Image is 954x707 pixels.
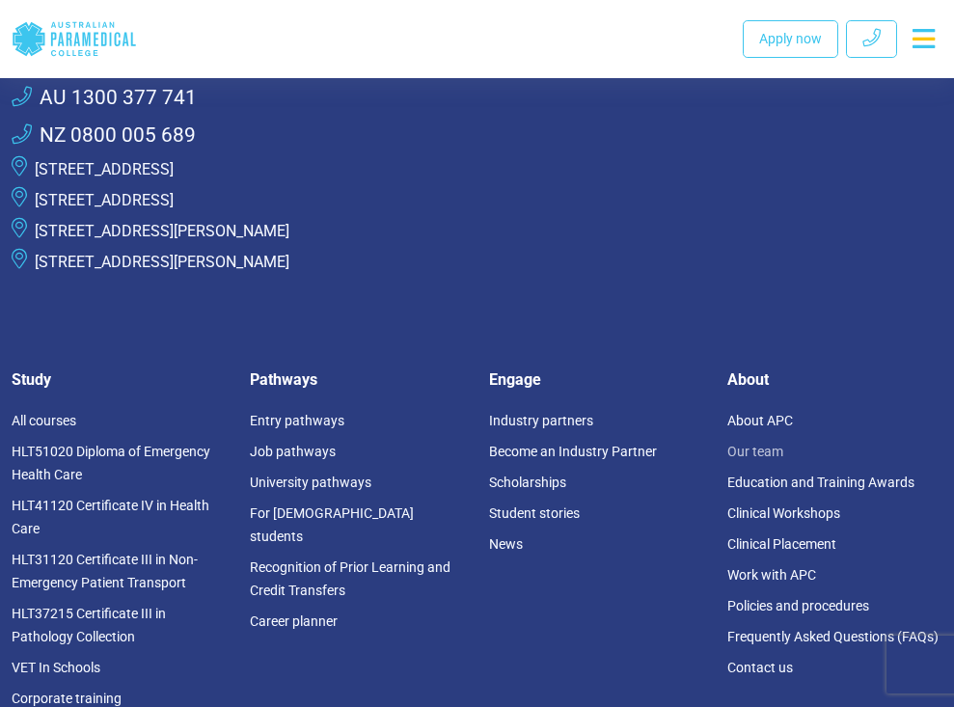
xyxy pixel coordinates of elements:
[727,629,939,644] a: Frequently Asked Questions (FAQs)
[727,536,836,552] a: Clinical Placement
[12,413,76,428] a: All courses
[727,444,783,459] a: Our team
[727,660,793,675] a: Contact us
[250,444,336,459] a: Job pathways
[35,222,289,240] a: [STREET_ADDRESS][PERSON_NAME]
[35,253,289,271] a: [STREET_ADDRESS][PERSON_NAME]
[250,475,371,490] a: University pathways
[727,598,869,613] a: Policies and procedures
[489,370,704,389] h5: Engage
[12,606,166,644] a: HLT37215 Certificate III in Pathology Collection
[12,552,198,590] a: HLT31120 Certificate III in Non-Emergency Patient Transport
[727,475,914,490] a: Education and Training Awards
[727,413,793,428] a: About APC
[12,691,122,706] a: Corporate training
[250,613,338,629] a: Career planner
[12,444,210,482] a: HLT51020 Diploma of Emergency Health Care
[12,660,100,675] a: VET In Schools
[250,559,450,598] a: Recognition of Prior Learning and Credit Transfers
[727,505,840,521] a: Clinical Workshops
[250,505,414,544] a: For [DEMOGRAPHIC_DATA] students
[489,444,657,459] a: Become an Industry Partner
[489,536,523,552] a: News
[489,475,566,490] a: Scholarships
[35,191,174,209] a: [STREET_ADDRESS]
[489,413,593,428] a: Industry partners
[250,370,465,389] h5: Pathways
[250,413,344,428] a: Entry pathways
[12,370,227,389] h5: Study
[727,370,942,389] h5: About
[727,567,816,583] a: Work with APC
[12,121,196,150] a: NZ 0800 005 689
[12,498,209,536] a: HLT41120 Certificate IV in Health Care
[489,505,580,521] a: Student stories
[12,83,197,113] a: AU 1300 377 741
[35,160,174,178] a: [STREET_ADDRESS]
